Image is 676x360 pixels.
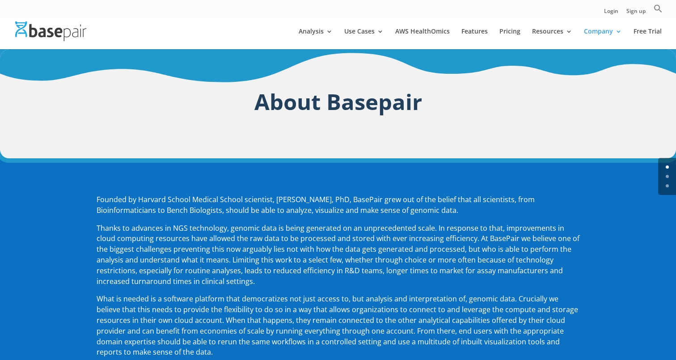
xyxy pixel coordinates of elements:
[395,28,450,49] a: AWS HealthOmics
[654,4,663,18] a: Search Icon Link
[97,223,579,286] span: Thanks to advances in NGS technology, genomic data is being generated on an unprecedented scale. ...
[666,165,669,169] a: 0
[344,28,384,49] a: Use Cases
[299,28,333,49] a: Analysis
[634,28,662,49] a: Free Trial
[15,21,86,41] img: Basepair
[666,184,669,187] a: 2
[654,4,663,13] svg: Search
[97,195,579,223] p: Founded by Harvard School Medical School scientist, [PERSON_NAME], PhD, BasePair grew out of the ...
[532,28,572,49] a: Resources
[461,28,488,49] a: Features
[604,8,618,18] a: Login
[666,175,669,178] a: 1
[626,8,646,18] a: Sign up
[499,28,520,49] a: Pricing
[584,28,622,49] a: Company
[97,86,579,122] h1: About Basepair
